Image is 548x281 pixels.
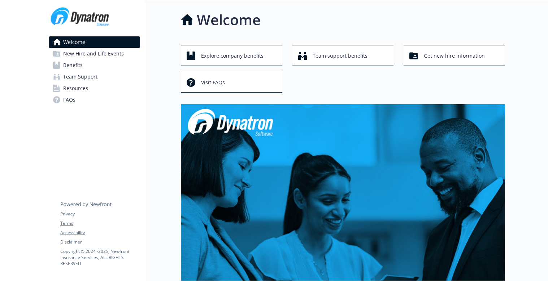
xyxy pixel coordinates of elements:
a: Accessibility [60,229,140,236]
a: Benefits [49,59,140,71]
span: Visit FAQs [201,76,225,89]
h1: Welcome [197,9,261,31]
a: Welcome [49,36,140,48]
p: Copyright © 2024 - 2025 , Newfront Insurance Services, ALL RIGHTS RESERVED [60,248,140,267]
button: Team support benefits [292,45,394,66]
span: Explore company benefits [201,49,264,63]
a: Privacy [60,211,140,217]
a: Disclaimer [60,239,140,245]
span: Team Support [63,71,97,82]
span: Welcome [63,36,85,48]
a: FAQs [49,94,140,106]
a: Resources [49,82,140,94]
a: Terms [60,220,140,227]
button: Explore company benefits [181,45,282,66]
a: Team Support [49,71,140,82]
span: New Hire and Life Events [63,48,124,59]
button: Visit FAQs [181,72,282,93]
button: Get new hire information [404,45,505,66]
span: Resources [63,82,88,94]
img: overview page banner [181,104,505,281]
span: Benefits [63,59,83,71]
span: Team support benefits [313,49,367,63]
span: Get new hire information [424,49,485,63]
a: New Hire and Life Events [49,48,140,59]
span: FAQs [63,94,75,106]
